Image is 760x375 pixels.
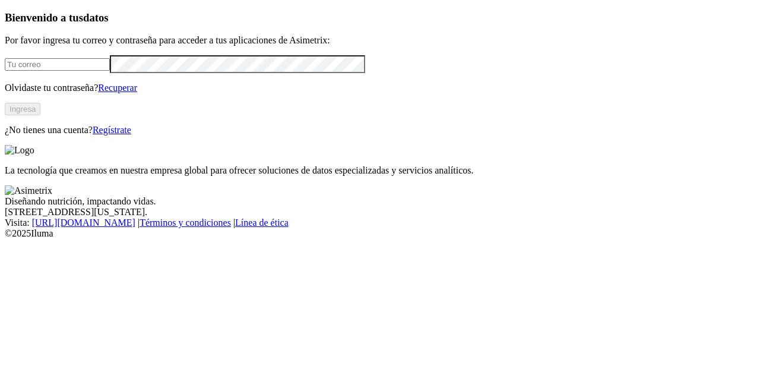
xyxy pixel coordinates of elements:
h3: Bienvenido a tus [5,11,755,24]
p: La tecnología que creamos en nuestra empresa global para ofrecer soluciones de datos especializad... [5,165,755,176]
img: Asimetrix [5,185,52,196]
button: Ingresa [5,103,40,115]
img: Logo [5,145,34,156]
span: datos [83,11,109,24]
div: © 2025 Iluma [5,228,755,239]
div: Visita : | | [5,218,755,228]
p: Olvidaste tu contraseña? [5,83,755,93]
a: Recuperar [98,83,137,93]
div: Diseñando nutrición, impactando vidas. [5,196,755,207]
a: Términos y condiciones [140,218,231,228]
input: Tu correo [5,58,110,71]
p: Por favor ingresa tu correo y contraseña para acceder a tus aplicaciones de Asimetrix: [5,35,755,46]
div: [STREET_ADDRESS][US_STATE]. [5,207,755,218]
a: Línea de ética [235,218,289,228]
a: Regístrate [93,125,131,135]
p: ¿No tienes una cuenta? [5,125,755,135]
a: [URL][DOMAIN_NAME] [32,218,135,228]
